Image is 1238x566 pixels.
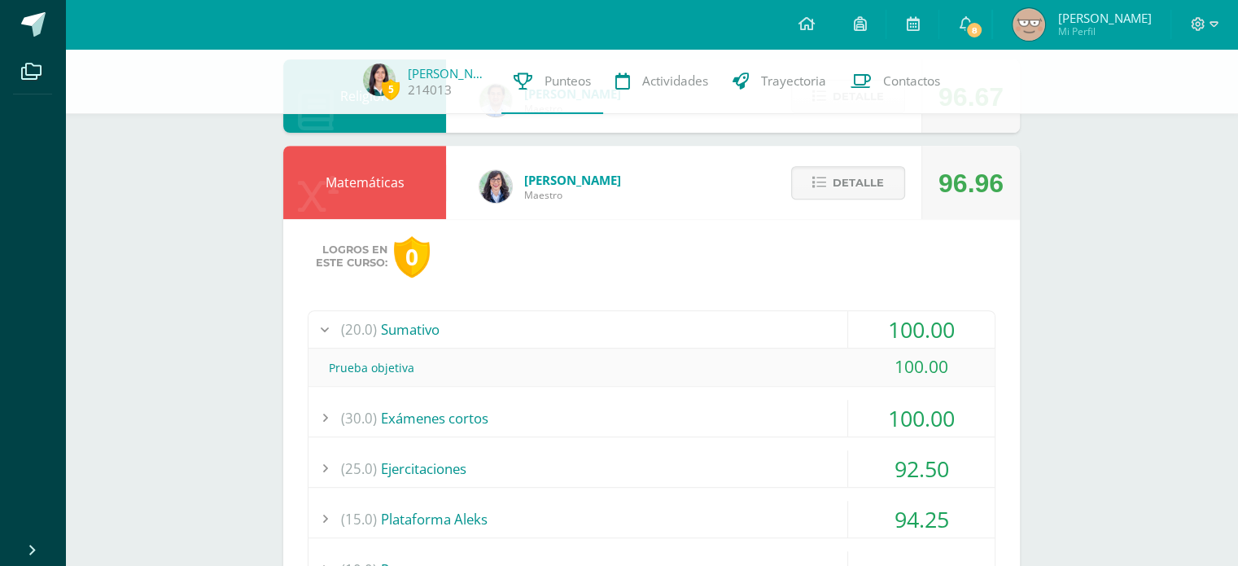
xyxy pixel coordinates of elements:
img: e3abb1ebbe6d3481a363f12c8e97d852.png [1013,8,1045,41]
span: Detalle [833,168,884,198]
span: (25.0) [341,450,377,487]
span: Contactos [883,72,940,90]
span: Maestro [524,188,621,202]
div: 0 [394,236,430,278]
span: Logros en este curso: [316,244,387,270]
a: Actividades [603,49,720,114]
a: Contactos [838,49,952,114]
div: Prueba objetiva [308,349,995,386]
span: (20.0) [341,311,377,348]
div: 100.00 [848,400,995,437]
a: Trayectoria [720,49,838,114]
span: [PERSON_NAME] [1057,10,1151,26]
div: Sumativo [308,311,995,348]
img: 01c6c64f30021d4204c203f22eb207bb.png [479,170,512,203]
div: Matemáticas [283,146,446,219]
span: (30.0) [341,400,377,437]
div: 92.50 [848,450,995,487]
div: 94.25 [848,501,995,537]
div: 100.00 [848,311,995,348]
a: Punteos [501,49,603,114]
span: Actividades [642,72,708,90]
span: Punteos [545,72,591,90]
div: 96.96 [938,147,1004,220]
span: 5 [382,79,400,99]
span: Mi Perfil [1057,24,1151,38]
a: 214013 [408,81,452,99]
div: Plataforma Aleks [308,501,995,537]
a: [PERSON_NAME] [408,65,489,81]
span: [PERSON_NAME] [524,172,621,188]
span: Trayectoria [761,72,826,90]
button: Detalle [791,166,905,200]
div: Ejercitaciones [308,450,995,487]
span: (15.0) [341,501,377,537]
div: 100.00 [848,349,995,385]
div: Exámenes cortos [308,400,995,437]
img: 4c024f6bf71d5773428a8da74324d68e.png [363,64,396,96]
span: 8 [965,21,983,39]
